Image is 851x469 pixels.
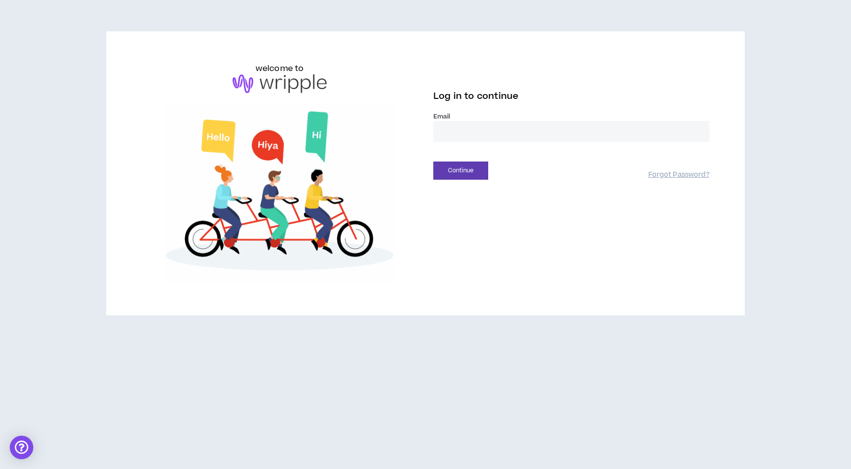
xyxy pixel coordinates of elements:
span: Log in to continue [433,90,519,102]
button: Continue [433,162,488,180]
a: Forgot Password? [648,170,709,180]
img: logo-brand.png [233,74,327,93]
label: Email [433,112,709,121]
h6: welcome to [256,63,304,74]
div: Open Intercom Messenger [10,436,33,459]
img: Welcome to Wripple [142,103,418,284]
